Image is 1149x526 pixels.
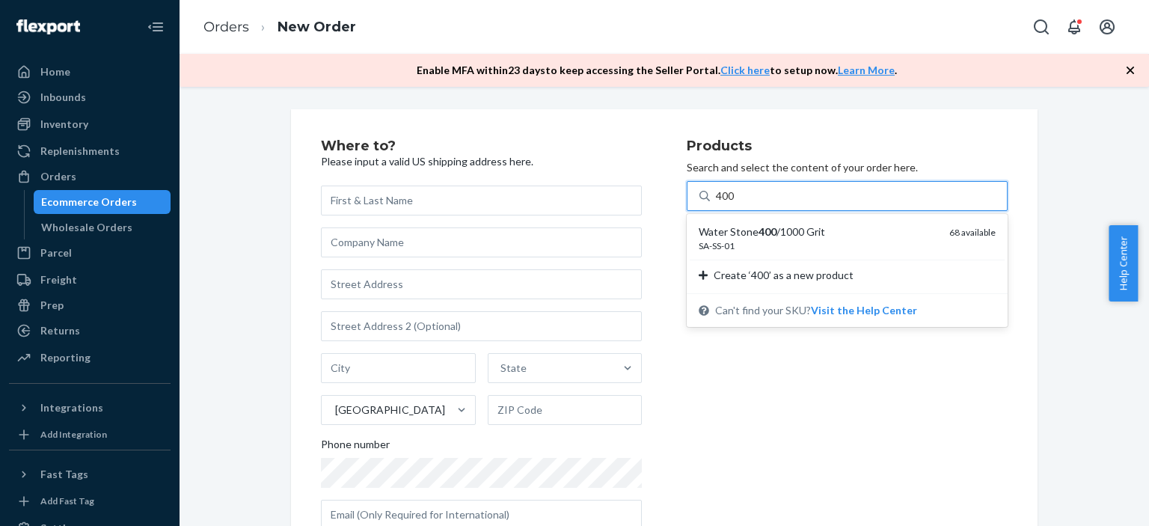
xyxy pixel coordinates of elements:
[714,268,854,283] span: Create ‘400’ as a new product
[9,85,171,109] a: Inbounds
[9,60,171,84] a: Home
[949,227,996,238] span: 68 available
[40,495,94,507] div: Add Fast Tag
[40,428,107,441] div: Add Integration
[40,64,70,79] div: Home
[321,139,642,154] h2: Where to?
[687,139,1008,154] h2: Products
[40,400,103,415] div: Integrations
[278,19,356,35] a: New Order
[40,245,72,260] div: Parcel
[9,346,171,370] a: Reporting
[9,319,171,343] a: Returns
[9,492,171,510] a: Add Fast Tag
[141,12,171,42] button: Close Navigation
[34,215,171,239] a: Wholesale Orders
[9,462,171,486] button: Fast Tags
[40,90,86,105] div: Inbounds
[40,467,88,482] div: Fast Tags
[40,298,64,313] div: Prep
[699,239,937,252] div: SA-SS-01
[41,220,132,235] div: Wholesale Orders
[321,269,642,299] input: Street Address
[9,293,171,317] a: Prep
[9,112,171,136] a: Inventory
[838,64,895,76] a: Learn More
[40,169,76,184] div: Orders
[1109,225,1138,302] button: Help Center
[699,224,937,239] div: Water Stone /1000 Grit
[34,190,171,214] a: Ecommerce Orders
[1092,12,1122,42] button: Open account menu
[687,160,1008,175] p: Search and select the content of your order here.
[9,165,171,189] a: Orders
[9,268,171,292] a: Freight
[334,403,335,418] input: [GEOGRAPHIC_DATA]
[321,186,642,215] input: First & Last Name
[715,303,917,318] span: Can't find your SKU?
[9,139,171,163] a: Replenishments
[40,272,77,287] div: Freight
[811,303,917,318] button: Water Stone400/1000 GritSA-SS-0168 availableCreate ‘400’ as a new productCan't find your SKU?
[203,19,249,35] a: Orders
[191,5,368,49] ol: breadcrumbs
[321,437,390,458] span: Phone number
[9,241,171,265] a: Parcel
[1026,12,1056,42] button: Open Search Box
[9,396,171,420] button: Integrations
[40,117,88,132] div: Inventory
[720,64,770,76] a: Click here
[40,350,91,365] div: Reporting
[40,323,80,338] div: Returns
[40,144,120,159] div: Replenishments
[321,154,642,169] p: Please input a valid US shipping address here.
[9,426,171,444] a: Add Integration
[716,189,735,204] input: Water Stone400/1000 GritSA-SS-0168 availableCreate ‘400’ as a new productCan't find your SKU?Visi...
[321,353,476,383] input: City
[321,311,642,341] input: Street Address 2 (Optional)
[759,225,776,238] em: 400
[488,395,643,425] input: ZIP Code
[417,63,897,78] p: Enable MFA within 23 days to keep accessing the Seller Portal. to setup now. .
[500,361,527,376] div: State
[1059,12,1089,42] button: Open notifications
[16,19,80,34] img: Flexport logo
[335,403,445,418] div: [GEOGRAPHIC_DATA]
[321,227,642,257] input: Company Name
[41,195,137,210] div: Ecommerce Orders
